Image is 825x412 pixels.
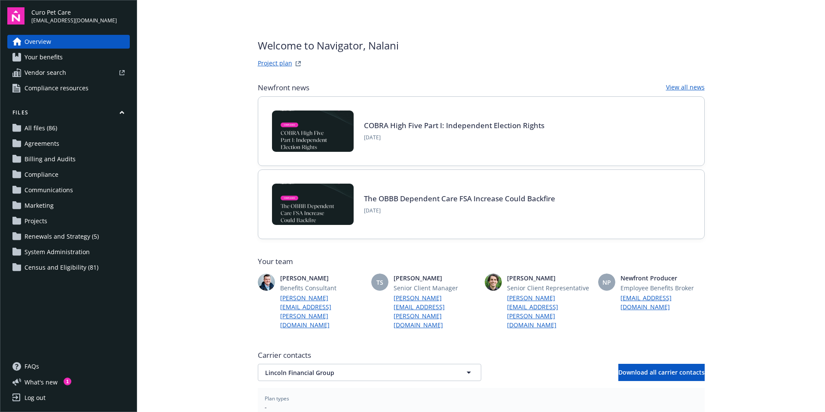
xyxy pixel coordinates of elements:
[24,50,63,64] span: Your benefits
[485,274,502,291] img: photo
[24,245,90,259] span: System Administration
[272,184,354,225] img: BLOG-Card Image - Compliance - OBBB Dep Care FSA - 08-01-25.jpg
[394,293,478,329] a: [PERSON_NAME][EMAIL_ADDRESS][PERSON_NAME][DOMAIN_NAME]
[666,83,705,93] a: View all news
[280,293,364,329] a: [PERSON_NAME][EMAIL_ADDRESS][PERSON_NAME][DOMAIN_NAME]
[618,364,705,381] button: Download all carrier contacts
[280,283,364,292] span: Benefits Consultant
[24,391,46,405] div: Log out
[7,360,130,373] a: FAQs
[24,81,89,95] span: Compliance resources
[507,274,591,283] span: [PERSON_NAME]
[7,214,130,228] a: Projects
[265,403,698,412] span: -
[394,274,478,283] span: [PERSON_NAME]
[7,168,130,181] a: Compliance
[7,137,130,151] a: Agreements
[24,378,58,387] span: What ' s new
[31,8,117,17] span: Curo Pet Care
[620,283,705,292] span: Employee Benefits Broker
[265,368,444,377] span: Lincoln Financial Group
[24,214,47,228] span: Projects
[376,278,383,287] span: TS
[24,199,54,212] span: Marketing
[7,81,130,95] a: Compliance resources
[364,134,544,141] span: [DATE]
[280,274,364,283] span: [PERSON_NAME]
[64,378,71,385] div: 1
[364,207,555,215] span: [DATE]
[7,199,130,212] a: Marketing
[7,378,71,387] button: What's new1
[272,111,354,152] img: BLOG-Card Image - Compliance - COBRA High Five Pt 1 07-18-25.jpg
[258,274,275,291] img: photo
[620,274,705,283] span: Newfront Producer
[24,230,99,243] span: Renewals and Strategy (5)
[7,152,130,166] a: Billing and Audits
[394,283,478,292] span: Senior Client Manager
[7,121,130,135] a: All files (86)
[258,364,481,381] button: Lincoln Financial Group
[24,137,59,151] span: Agreements
[31,7,130,25] button: Curo Pet Care[EMAIL_ADDRESS][DOMAIN_NAME]
[7,66,130,80] a: Vendor search
[7,230,130,243] a: Renewals and Strategy (5)
[602,278,611,287] span: NP
[507,293,591,329] a: [PERSON_NAME][EMAIL_ADDRESS][PERSON_NAME][DOMAIN_NAME]
[364,194,555,203] a: The OBBB Dependent Care FSA Increase Could Backfire
[293,58,303,69] a: projectPlanWebsite
[364,120,544,130] a: COBRA High Five Part I: Independent Election Rights
[7,35,130,49] a: Overview
[24,261,98,274] span: Census and Eligibility (81)
[7,109,130,120] button: Files
[24,66,66,80] span: Vendor search
[7,50,130,64] a: Your benefits
[258,350,705,360] span: Carrier contacts
[24,35,51,49] span: Overview
[618,368,705,376] span: Download all carrier contacts
[24,183,73,197] span: Communications
[258,38,399,53] span: Welcome to Navigator , Nalani
[258,256,705,267] span: Your team
[507,283,591,292] span: Senior Client Representative
[620,293,705,311] a: [EMAIL_ADDRESS][DOMAIN_NAME]
[265,395,698,403] span: Plan types
[24,152,76,166] span: Billing and Audits
[7,261,130,274] a: Census and Eligibility (81)
[24,121,57,135] span: All files (86)
[258,83,309,93] span: Newfront news
[7,183,130,197] a: Communications
[24,168,58,181] span: Compliance
[7,7,24,25] img: navigator-logo.svg
[7,245,130,259] a: System Administration
[258,58,292,69] a: Project plan
[24,360,39,373] span: FAQs
[31,17,117,25] span: [EMAIL_ADDRESS][DOMAIN_NAME]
